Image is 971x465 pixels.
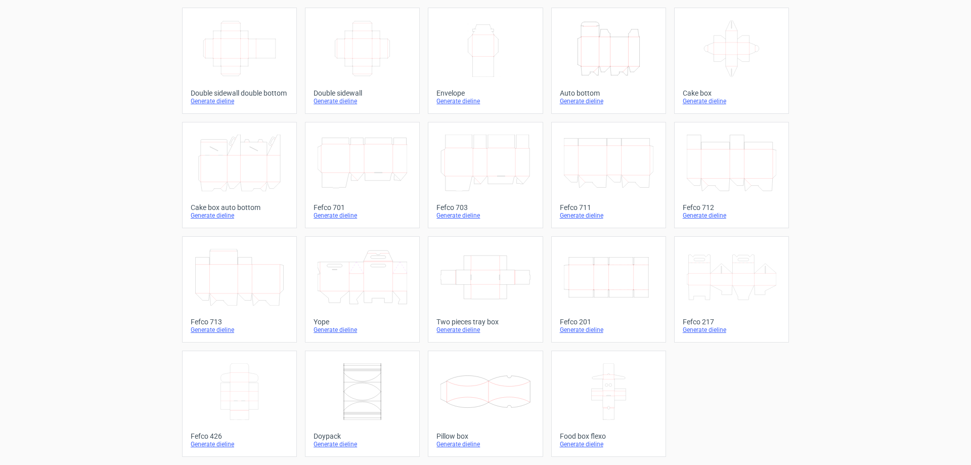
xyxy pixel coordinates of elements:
div: Envelope [436,89,534,97]
div: Food box flexo [560,432,657,440]
a: Fefco 201Generate dieline [551,236,666,343]
div: Generate dieline [436,97,534,105]
div: Cake box auto bottom [191,203,288,212]
div: Generate dieline [560,97,657,105]
div: Fefco 713 [191,318,288,326]
div: Generate dieline [436,212,534,220]
div: Generate dieline [314,212,411,220]
a: Fefco 711Generate dieline [551,122,666,228]
div: Generate dieline [560,212,657,220]
div: Generate dieline [191,440,288,448]
div: Generate dieline [436,326,534,334]
div: Double sidewall [314,89,411,97]
div: Fefco 711 [560,203,657,212]
div: Two pieces tray box [436,318,534,326]
div: Fefco 701 [314,203,411,212]
div: Yope [314,318,411,326]
div: Fefco 426 [191,432,288,440]
a: Fefco 703Generate dieline [428,122,543,228]
a: Fefco 712Generate dieline [674,122,789,228]
div: Generate dieline [191,212,288,220]
a: Two pieces tray boxGenerate dieline [428,236,543,343]
div: Cake box [683,89,780,97]
div: Doypack [314,432,411,440]
a: Fefco 713Generate dieline [182,236,297,343]
a: EnvelopeGenerate dieline [428,8,543,114]
div: Generate dieline [436,440,534,448]
div: Generate dieline [314,97,411,105]
div: Fefco 703 [436,203,534,212]
div: Generate dieline [683,97,780,105]
a: Double sidewallGenerate dieline [305,8,420,114]
div: Pillow box [436,432,534,440]
div: Generate dieline [191,97,288,105]
div: Double sidewall double bottom [191,89,288,97]
div: Generate dieline [683,326,780,334]
a: Fefco 217Generate dieline [674,236,789,343]
a: Fefco 426Generate dieline [182,351,297,457]
div: Generate dieline [683,212,780,220]
a: Cake box auto bottomGenerate dieline [182,122,297,228]
div: Generate dieline [314,326,411,334]
div: Fefco 201 [560,318,657,326]
div: Generate dieline [314,440,411,448]
div: Generate dieline [560,326,657,334]
a: Cake boxGenerate dieline [674,8,789,114]
div: Fefco 217 [683,318,780,326]
a: Auto bottomGenerate dieline [551,8,666,114]
a: Pillow boxGenerate dieline [428,351,543,457]
a: DoypackGenerate dieline [305,351,420,457]
div: Generate dieline [191,326,288,334]
div: Auto bottom [560,89,657,97]
div: Fefco 712 [683,203,780,212]
a: Fefco 701Generate dieline [305,122,420,228]
a: Food box flexoGenerate dieline [551,351,666,457]
div: Generate dieline [560,440,657,448]
a: YopeGenerate dieline [305,236,420,343]
a: Double sidewall double bottomGenerate dieline [182,8,297,114]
